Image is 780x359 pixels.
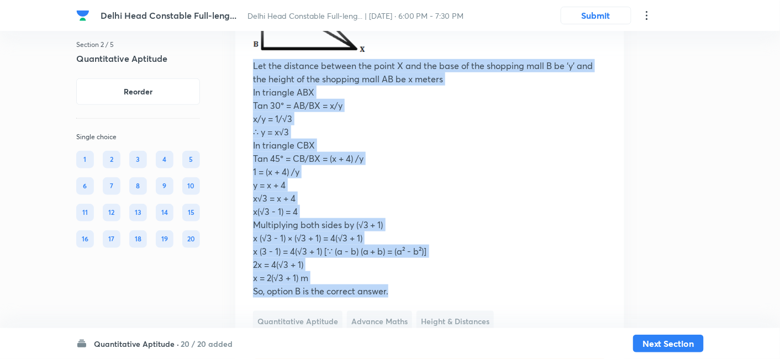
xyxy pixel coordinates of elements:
[76,132,200,142] p: Single choice
[156,204,173,221] div: 14
[129,151,147,168] div: 3
[76,52,200,65] h5: Quantitative Aptitude
[182,151,200,168] div: 5
[76,177,94,195] div: 6
[76,230,94,248] div: 16
[76,151,94,168] div: 1
[253,178,607,192] p: y = x + 4
[253,139,607,152] p: In triangle CBX
[76,78,200,105] button: Reorder
[247,10,464,21] span: Delhi Head Constable Full-leng... | [DATE] · 6:00 PM - 7:30 PM
[253,245,607,258] p: x (3 - 1) = 4(√3 + 1) [∵ (a - b) (a + b) = (a² - b²)]
[129,204,147,221] div: 13
[156,230,173,248] div: 19
[253,311,342,331] span: Quantitative Aptitude
[182,177,200,195] div: 10
[129,177,147,195] div: 8
[101,9,236,21] span: Delhi Head Constable Full-leng...
[76,204,94,221] div: 11
[103,230,120,248] div: 17
[253,258,607,271] p: 2x = 4(√3 + 1)
[253,99,607,112] p: Tan 30° = AB/BX = x/y
[253,112,607,125] p: x/y = 1/√3
[76,9,92,22] a: Company Logo
[103,177,120,195] div: 7
[347,311,412,331] span: Advance Maths
[181,338,233,350] h6: 20 / 20 added
[94,338,179,350] h6: Quantitative Aptitude ·
[253,86,607,99] p: In triangle ABX
[182,230,200,248] div: 20
[103,204,120,221] div: 12
[253,152,607,165] p: Tan 45° = CB/BX = (x + 4) /y
[253,271,607,284] p: x = 2(√3 + 1) m
[76,40,200,50] p: Section 2 / 5
[182,204,200,221] div: 15
[253,125,607,139] p: ∴ y = x√3
[253,165,607,178] p: 1 = (x + 4) /y
[156,177,173,195] div: 9
[253,205,607,218] p: x(√3 - 1) = 4
[253,218,607,231] p: Multiplying both sides by (√3 + 1)
[156,151,173,168] div: 4
[253,231,607,245] p: x (√3 - 1) × (√3 + 1) = 4(√3 + 1)
[103,151,120,168] div: 2
[633,335,704,352] button: Next Section
[253,59,607,86] p: Let the distance between the point X and the base of the shopping mall B be ‘y’ and the height of...
[253,284,607,298] p: So, option B is the correct answer.
[129,230,147,248] div: 18
[76,9,89,22] img: Company Logo
[417,311,494,331] span: Height & Distances
[561,7,631,24] button: Submit
[253,192,607,205] p: x√3 = x + 4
